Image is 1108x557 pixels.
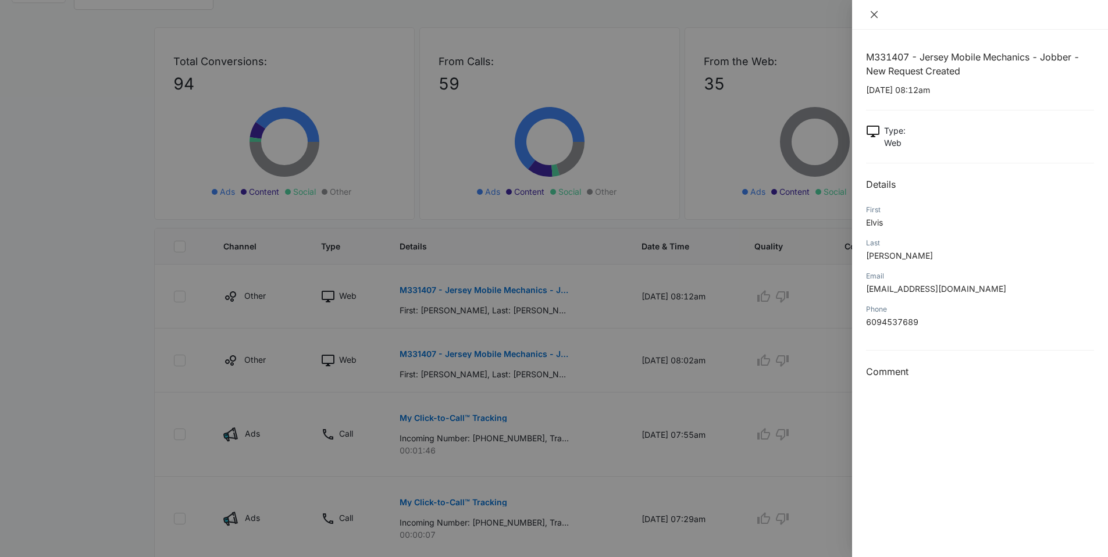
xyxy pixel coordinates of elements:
p: Web [884,137,906,149]
span: close [870,10,879,19]
div: Keywords by Traffic [129,69,196,76]
img: tab_domain_overview_orange.svg [31,67,41,77]
div: Phone [866,304,1094,315]
img: website_grey.svg [19,30,28,40]
div: Domain Overview [44,69,104,76]
p: [DATE] 08:12am [866,84,1094,96]
span: Elvis [866,217,883,227]
span: [PERSON_NAME] [866,251,933,260]
p: Type : [884,124,906,137]
div: Email [866,271,1094,281]
div: Last [866,238,1094,248]
img: logo_orange.svg [19,19,28,28]
div: Domain: [DOMAIN_NAME] [30,30,128,40]
img: tab_keywords_by_traffic_grey.svg [116,67,125,77]
div: v 4.0.25 [33,19,57,28]
div: First [866,205,1094,215]
span: [EMAIL_ADDRESS][DOMAIN_NAME] [866,284,1006,294]
button: Close [866,9,882,20]
span: 6094537689 [866,317,918,327]
h1: M331407 - Jersey Mobile Mechanics - Jobber - New Request Created [866,50,1094,78]
h2: Details [866,177,1094,191]
h3: Comment [866,365,1094,379]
